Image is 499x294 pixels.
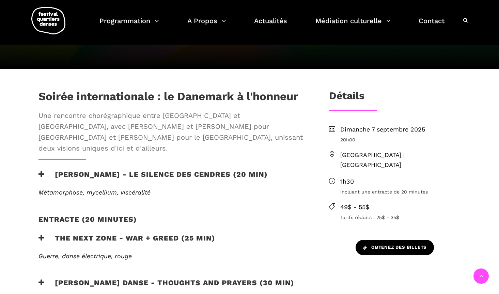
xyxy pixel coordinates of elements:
[315,15,391,35] a: Médiation culturelle
[356,240,434,255] a: Obtenez des billets
[340,202,461,212] span: 49$ - 55$
[31,7,65,34] img: logo-fqd-med
[363,244,426,251] span: Obtenez des billets
[340,136,461,143] span: 20h00
[38,252,132,260] span: Guerre, danse électrique, rouge
[38,90,298,107] h1: Soirée internationale : le Danemark à l'honneur
[99,15,159,35] a: Programmation
[38,234,215,251] h3: the next zone - WAR + GREED (25 min)
[38,170,268,187] h3: [PERSON_NAME] - Le silence des cendres (20 min)
[340,214,461,221] span: Tarifs réduits : 25$ - 35$
[419,15,445,35] a: Contact
[187,15,226,35] a: A Propos
[340,188,461,196] span: Incluant une entracte de 20 minutes
[38,189,151,196] span: Métamorphose, mycellium, viscéralité
[329,90,364,107] h3: Détails
[340,150,461,170] span: [GEOGRAPHIC_DATA] | [GEOGRAPHIC_DATA]
[254,15,287,35] a: Actualités
[38,110,307,154] span: Une rencontre chorégraphique entre [GEOGRAPHIC_DATA] et [GEOGRAPHIC_DATA], avec [PERSON_NAME] et ...
[38,215,137,232] h4: entracte (20 minutes)
[340,177,461,187] span: 1h30
[340,125,461,135] span: Dimanche 7 septembre 2025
